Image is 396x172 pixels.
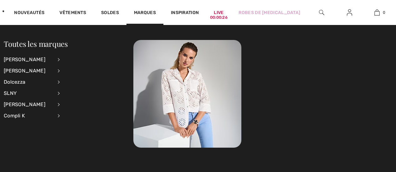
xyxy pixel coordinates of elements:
iframe: Ouvre un widget dans lequel vous pouvez chatter avec l’un de nos agents [356,125,390,141]
img: Mes infos [347,9,352,16]
div: Dolcezza [4,76,53,88]
span: Inspiration [171,10,199,17]
div: SLNY [4,88,53,99]
img: Toutes les marques [133,40,241,148]
div: [PERSON_NAME] [4,99,53,110]
a: Robes de [MEDICAL_DATA] [239,9,300,16]
a: Nouveautés [14,10,44,17]
div: [PERSON_NAME] [4,54,53,65]
img: Mon panier [374,9,380,16]
a: Toutes les marques [4,39,68,49]
div: Compli K [4,110,53,121]
a: Marques [134,10,156,17]
a: Live00:00:26 [214,9,224,16]
div: [PERSON_NAME] [4,65,53,76]
img: recherche [319,9,324,16]
img: 1ère Avenue [3,5,4,17]
a: Toutes les marques [133,91,241,96]
a: Soldes [101,10,119,17]
a: Se connecter [342,9,357,17]
div: 00:00:26 [210,15,228,21]
a: Vêtements [59,10,86,17]
span: 0 [383,10,385,15]
a: 0 [363,9,391,16]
